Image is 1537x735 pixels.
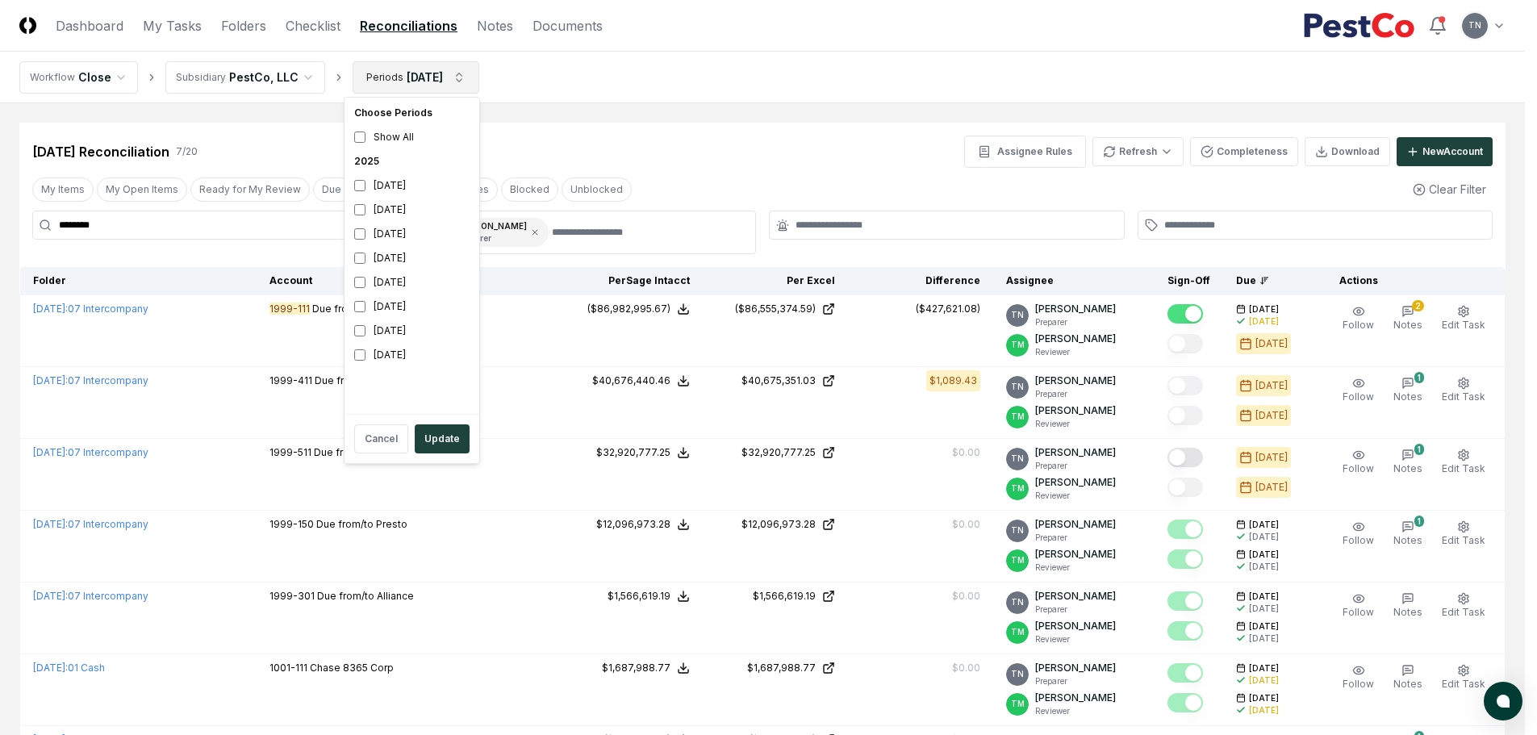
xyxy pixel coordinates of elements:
[348,270,476,294] div: [DATE]
[348,343,476,367] div: [DATE]
[348,294,476,319] div: [DATE]
[354,424,408,453] button: Cancel
[348,246,476,270] div: [DATE]
[348,149,476,173] div: 2025
[348,173,476,198] div: [DATE]
[348,101,476,125] div: Choose Periods
[415,424,470,453] button: Update
[348,222,476,246] div: [DATE]
[348,319,476,343] div: [DATE]
[348,198,476,222] div: [DATE]
[348,125,476,149] div: Show All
